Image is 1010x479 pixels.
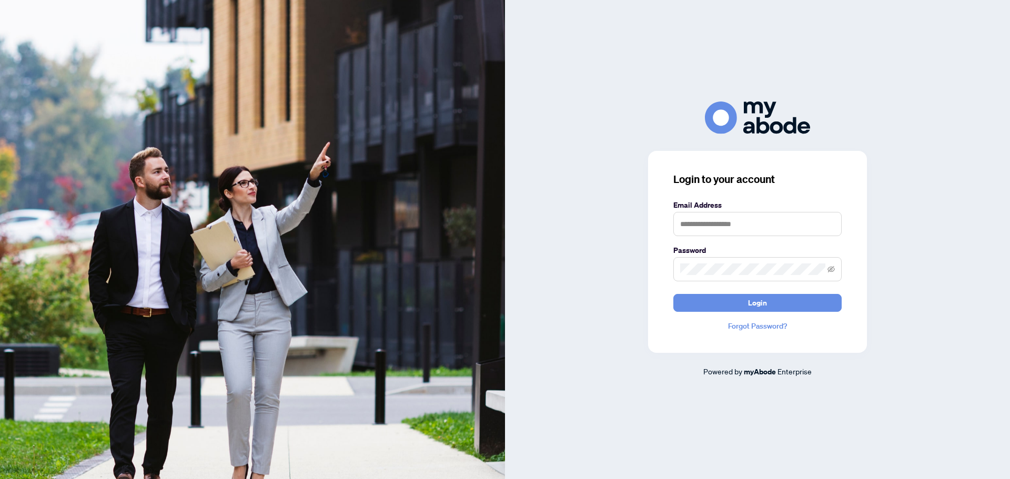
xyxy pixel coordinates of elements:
[673,172,842,187] h3: Login to your account
[827,266,835,273] span: eye-invisible
[705,101,810,134] img: ma-logo
[703,366,742,376] span: Powered by
[673,244,842,256] label: Password
[744,366,776,378] a: myAbode
[673,294,842,312] button: Login
[748,294,767,311] span: Login
[673,199,842,211] label: Email Address
[673,320,842,332] a: Forgot Password?
[777,366,812,376] span: Enterprise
